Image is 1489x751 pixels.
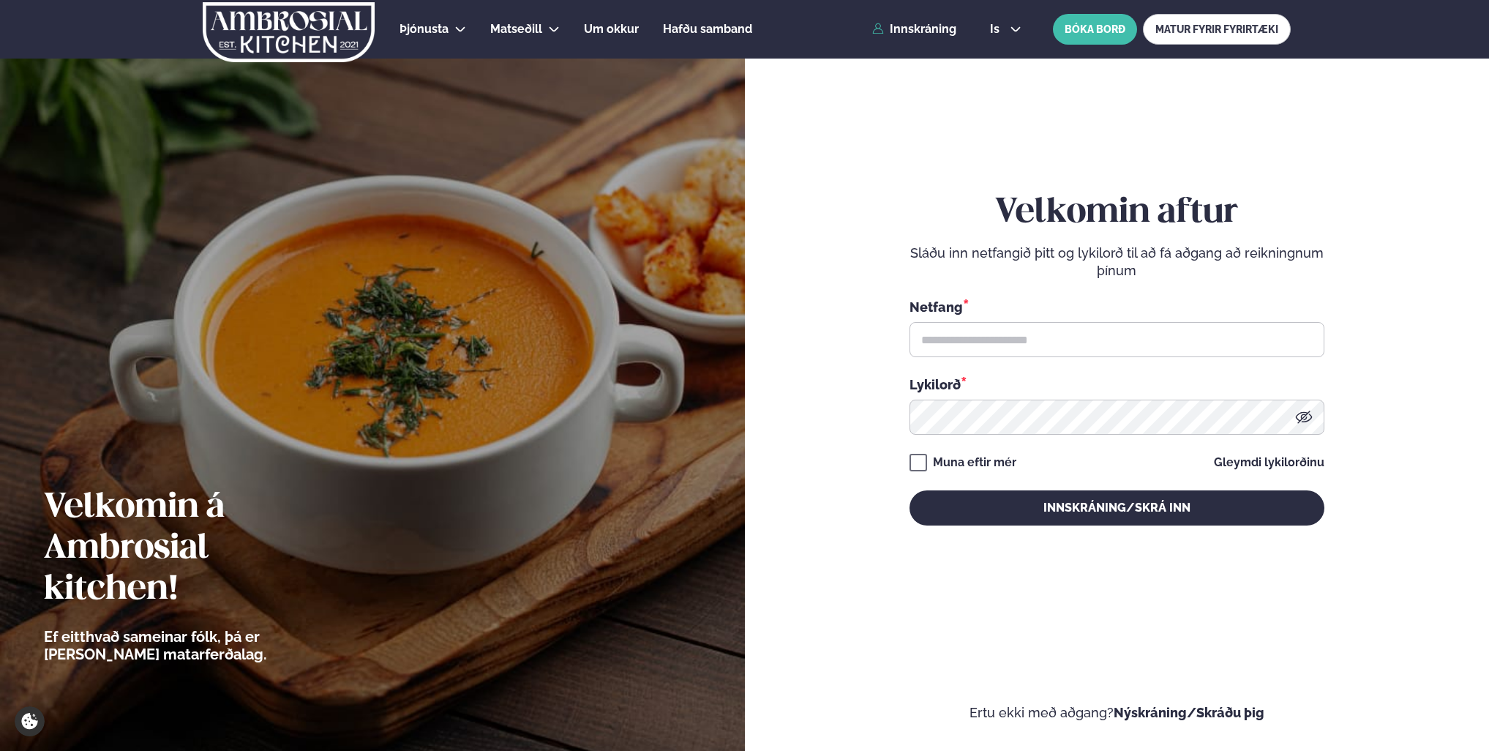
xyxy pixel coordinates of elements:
[490,20,542,38] a: Matseðill
[909,193,1324,233] h2: Velkomin aftur
[872,23,956,36] a: Innskráning
[978,23,1033,35] button: is
[400,22,449,36] span: Þjónusta
[490,22,542,36] span: Matseðill
[663,20,752,38] a: Hafðu samband
[1214,457,1324,468] a: Gleymdi lykilorðinu
[1143,14,1291,45] a: MATUR FYRIR FYRIRTÆKI
[909,244,1324,280] p: Sláðu inn netfangið þitt og lykilorð til að fá aðgang að reikningnum þínum
[663,22,752,36] span: Hafðu samband
[909,490,1324,526] button: Innskráning/Skrá inn
[1114,705,1264,720] a: Nýskráning/Skráðu þig
[201,2,376,62] img: logo
[909,297,1324,316] div: Netfang
[44,487,348,610] h2: Velkomin á Ambrosial kitchen!
[909,375,1324,394] div: Lykilorð
[1053,14,1137,45] button: BÓKA BORÐ
[789,704,1446,722] p: Ertu ekki með aðgang?
[584,22,639,36] span: Um okkur
[990,23,1004,35] span: is
[400,20,449,38] a: Þjónusta
[44,628,348,663] p: Ef eitthvað sameinar fólk, þá er [PERSON_NAME] matarferðalag.
[584,20,639,38] a: Um okkur
[15,706,45,736] a: Cookie settings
